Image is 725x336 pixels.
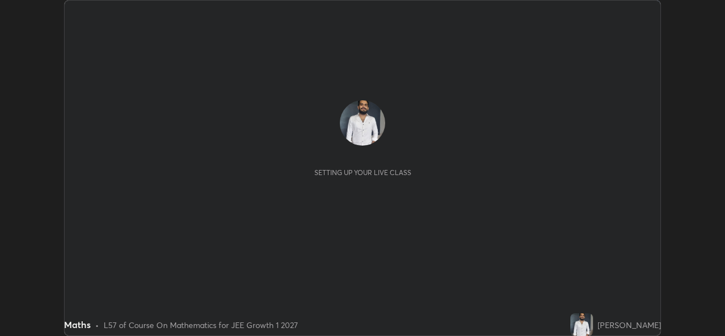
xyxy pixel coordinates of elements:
div: • [95,319,99,331]
div: L57 of Course On Mathematics for JEE Growth 1 2027 [104,319,298,331]
div: Maths [64,318,91,331]
img: 5223b9174de944a8bbe79a13f0b6fb06.jpg [570,313,593,336]
div: [PERSON_NAME] [598,319,661,331]
div: Setting up your live class [314,168,411,177]
img: 5223b9174de944a8bbe79a13f0b6fb06.jpg [340,100,385,146]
